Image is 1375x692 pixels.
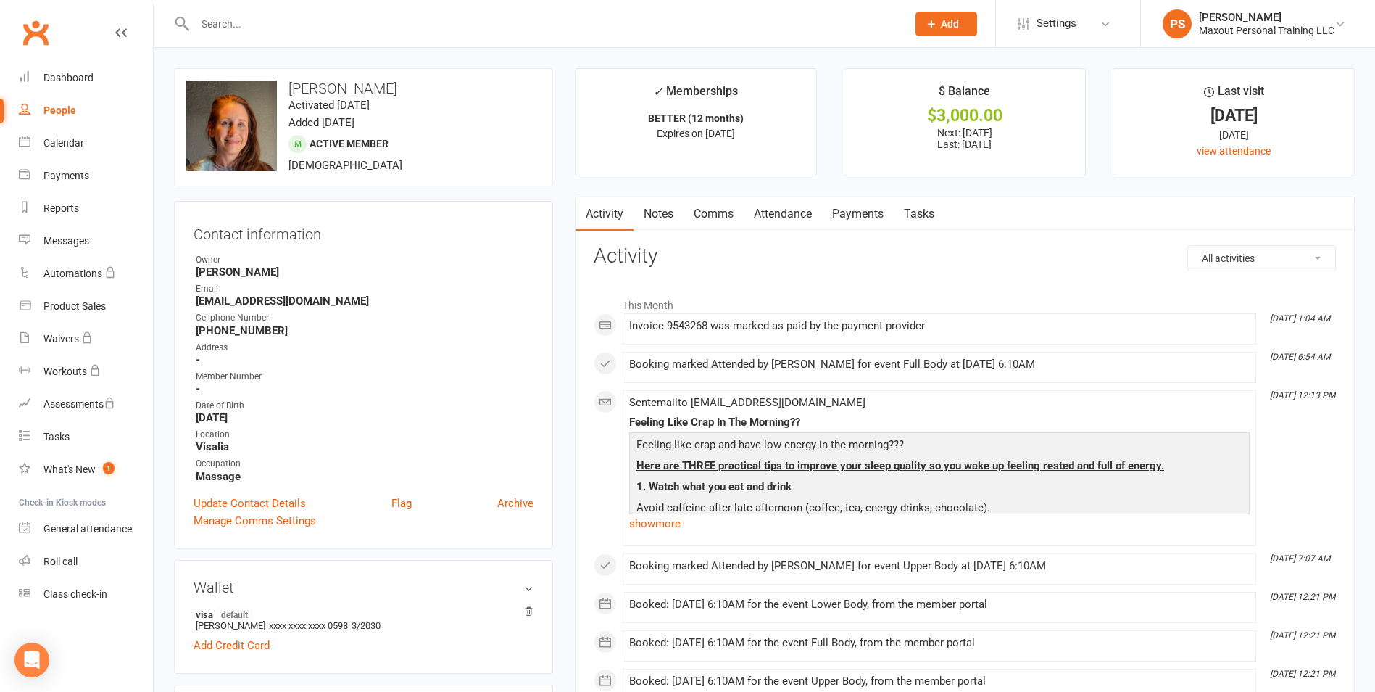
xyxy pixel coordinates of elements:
[288,159,402,172] span: [DEMOGRAPHIC_DATA]
[43,300,106,312] div: Product Sales
[636,459,1164,472] span: Here are THREE practical tips to improve your sleep quality so you wake up feeling rested and ful...
[633,499,1246,520] p: Avoid caffeine after late afternoon (coffee, tea, energy drinks, chocolate).
[629,675,1250,688] div: Booked: [DATE] 6:10AM for the event Upper Body, from the member portal
[43,72,94,83] div: Dashboard
[629,598,1250,611] div: Booked: [DATE] 6:10AM for the event Lower Body, from the member portal
[1197,145,1271,157] a: view attendance
[857,127,1072,150] p: Next: [DATE] Last: [DATE]
[1270,592,1335,602] i: [DATE] 12:21 PM
[196,294,533,308] strong: [EMAIL_ADDRESS][DOMAIN_NAME]
[19,388,153,421] a: Assessments
[196,324,533,337] strong: [PHONE_NUMBER]
[744,197,822,231] a: Attendance
[19,290,153,323] a: Product Sales
[576,197,634,231] a: Activity
[19,323,153,355] a: Waivers
[19,160,153,192] a: Payments
[196,353,533,366] strong: -
[43,268,102,279] div: Automations
[43,431,70,442] div: Tasks
[43,235,89,247] div: Messages
[1270,313,1330,324] i: [DATE] 1:04 AM
[14,643,49,677] div: Open Intercom Messenger
[17,15,54,51] a: Clubworx
[288,99,370,112] time: Activated [DATE]
[19,513,153,545] a: General attendance kiosk mode
[594,245,1336,268] h3: Activity
[629,637,1250,649] div: Booked: [DATE] 6:10AM for the event Full Body, from the member portal
[288,116,354,129] time: Added [DATE]
[1270,553,1330,564] i: [DATE] 7:07 AM
[497,495,533,512] a: Archive
[196,382,533,395] strong: -
[629,358,1250,371] div: Booking marked Attended by [PERSON_NAME] for event Full Body at [DATE] 6:10AM
[196,428,533,442] div: Location
[43,137,84,149] div: Calendar
[196,370,533,384] div: Member Number
[19,578,153,611] a: Class kiosk mode
[43,588,107,600] div: Class check-in
[310,138,389,149] span: Active member
[629,396,865,409] span: Sent email to [EMAIL_ADDRESS][DOMAIN_NAME]
[19,453,153,486] a: What's New1
[269,620,348,631] span: xxxx xxxx xxxx 0598
[19,225,153,258] a: Messages
[43,464,96,475] div: What's New
[857,108,1072,123] div: $3,000.00
[1163,9,1192,38] div: PS
[194,580,533,596] h3: Wallet
[194,495,306,512] a: Update Contact Details
[194,512,316,530] a: Manage Comms Settings
[629,416,1250,429] div: Feeling Like Crap In The Morning??
[43,333,79,345] div: Waivers
[653,85,662,99] i: ✓
[634,197,684,231] a: Notes
[196,470,533,483] strong: Massage
[196,282,533,296] div: Email
[196,440,533,453] strong: Visalia
[1270,669,1335,679] i: [DATE] 12:21 PM
[194,221,533,242] h3: Contact information
[19,62,153,94] a: Dashboard
[1204,82,1264,108] div: Last visit
[1270,390,1335,400] i: [DATE] 12:13 PM
[648,112,744,124] strong: BETTER (12 months)
[657,128,735,139] span: Expires on [DATE]
[684,197,744,231] a: Comms
[103,462,115,474] span: 1
[186,81,541,96] h3: [PERSON_NAME]
[915,12,977,36] button: Add
[636,480,792,493] span: 1. Watch what you eat and drink
[653,82,738,109] div: Memberships
[19,94,153,127] a: People
[19,192,153,225] a: Reports
[1037,7,1076,40] span: Settings
[196,411,533,424] strong: [DATE]
[19,545,153,578] a: Roll call
[1126,108,1341,123] div: [DATE]
[43,104,76,116] div: People
[43,398,115,410] div: Assessments
[19,258,153,290] a: Automations
[633,436,1246,457] p: Feeling like crap and have low energy in the morning???
[1126,127,1341,143] div: [DATE]
[196,265,533,279] strong: [PERSON_NAME]
[894,197,944,231] a: Tasks
[19,355,153,388] a: Workouts
[19,421,153,453] a: Tasks
[941,18,959,30] span: Add
[391,495,412,512] a: Flag
[196,253,533,267] div: Owner
[217,609,252,620] span: default
[196,341,533,355] div: Address
[1199,11,1334,24] div: [PERSON_NAME]
[43,202,79,214] div: Reports
[629,560,1250,572] div: Booking marked Attended by [PERSON_NAME] for event Upper Body at [DATE] 6:10AM
[939,82,990,108] div: $ Balance
[1199,24,1334,37] div: Maxout Personal Training LLC
[196,399,533,413] div: Date of Birth
[1270,630,1335,640] i: [DATE] 12:21 PM
[194,637,270,654] a: Add Credit Card
[43,523,132,535] div: General attendance
[196,609,526,620] strong: visa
